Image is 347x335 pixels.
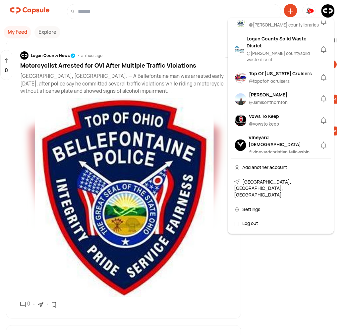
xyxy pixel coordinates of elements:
[321,4,335,18] img: resizeImage
[249,113,279,120] div: Vows To Keep
[308,9,314,13] div: 10+
[235,44,244,56] img: resizeImage
[249,78,312,85] div: @ topofohiocruisers
[5,67,8,75] p: 0
[71,53,76,58] img: tick
[31,53,76,59] div: Logan County News
[10,4,50,17] img: logo
[231,216,331,231] div: Log out
[231,202,331,217] div: Settings
[249,149,319,156] div: @ vineyardchristian fellowship
[231,175,331,202] div: [GEOGRAPHIC_DATA], [GEOGRAPHIC_DATA], [GEOGRAPHIC_DATA]
[81,53,102,59] div: an hour ago
[247,50,319,63] div: @ [PERSON_NAME] countysolid waste disrict
[247,35,319,49] div: Logan County Solid Waste Disrict
[231,160,331,175] div: Add another account
[26,301,30,308] div: 0
[20,61,196,69] span: Motorcyclist Arrested for OVI After Multiple Traffic Violations
[249,91,288,98] div: [PERSON_NAME]
[20,73,231,95] p: [GEOGRAPHIC_DATA], [GEOGRAPHIC_DATA]. — A Bellefontaine man was arrested early [DATE], after poli...
[235,93,247,115] img: resizeImage
[20,98,228,297] img: resizeImage
[235,115,247,126] img: resizeImage
[225,50,231,60] span: ...
[10,4,50,19] a: logo
[249,22,319,28] div: @ [PERSON_NAME] countylibraries
[235,140,246,151] img: resizeImage
[249,121,279,128] div: @ vowsto keep
[20,51,29,60] img: resizeImage
[4,26,31,38] button: My Feed
[249,99,288,106] div: @ Jamisonthornton
[235,16,247,28] img: resizeImage
[249,70,312,77] div: Top Of [US_STATE] Cruisers
[249,134,319,148] div: Vineyard [DEMOGRAPHIC_DATA]
[235,72,247,84] img: resizeImage
[34,26,60,38] button: Explore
